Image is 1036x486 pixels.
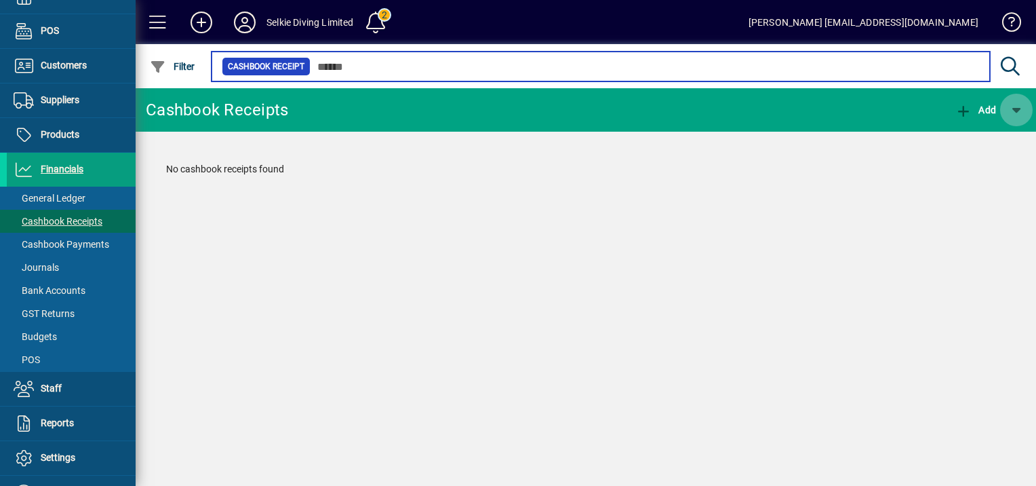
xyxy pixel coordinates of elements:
[153,149,1019,190] div: No cashbook receipts found
[14,354,40,365] span: POS
[7,372,136,406] a: Staff
[41,164,83,174] span: Financials
[266,12,354,33] div: Selkie Diving Limited
[952,98,999,122] button: Add
[7,233,136,256] a: Cashbook Payments
[7,83,136,117] a: Suppliers
[992,3,1019,47] a: Knowledge Base
[955,105,996,115] span: Add
[14,193,85,204] span: General Ledger
[7,325,136,348] a: Budgets
[14,331,57,342] span: Budgets
[7,49,136,83] a: Customers
[41,60,87,71] span: Customers
[7,441,136,475] a: Settings
[41,25,59,36] span: POS
[14,216,102,227] span: Cashbook Receipts
[14,285,85,296] span: Bank Accounts
[7,256,136,279] a: Journals
[150,61,195,72] span: Filter
[7,187,136,210] a: General Ledger
[180,10,223,35] button: Add
[41,94,79,105] span: Suppliers
[7,348,136,371] a: POS
[41,452,75,463] span: Settings
[41,129,79,140] span: Products
[41,417,74,428] span: Reports
[14,308,75,319] span: GST Returns
[223,10,266,35] button: Profile
[14,239,109,250] span: Cashbook Payments
[7,279,136,302] a: Bank Accounts
[146,54,199,79] button: Filter
[228,60,304,73] span: Cashbook Receipt
[14,262,59,273] span: Journals
[749,12,978,33] div: [PERSON_NAME] [EMAIL_ADDRESS][DOMAIN_NAME]
[146,99,288,121] div: Cashbook Receipts
[7,14,136,48] a: POS
[41,383,62,394] span: Staff
[7,118,136,152] a: Products
[7,407,136,441] a: Reports
[7,302,136,325] a: GST Returns
[7,210,136,233] a: Cashbook Receipts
